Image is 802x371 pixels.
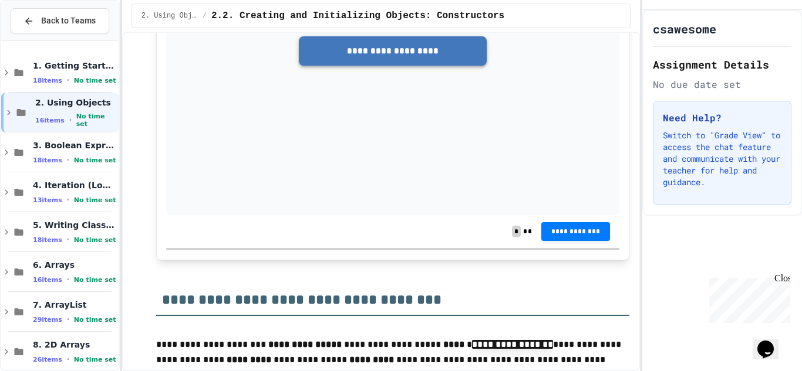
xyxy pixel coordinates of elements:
[705,273,790,323] iframe: chat widget
[74,196,116,204] span: No time set
[33,220,116,230] span: 5. Writing Classes
[203,11,207,21] span: /
[33,236,62,244] span: 18 items
[74,236,116,244] span: No time set
[33,140,116,151] span: 3. Boolean Expressions and If Statements
[67,355,69,364] span: •
[69,115,72,125] span: •
[663,130,781,188] p: Switch to "Grade View" to access the chat feature and communicate with your teacher for help and ...
[67,315,69,324] span: •
[76,113,116,128] span: No time set
[35,97,116,108] span: 2. Using Objects
[41,15,96,27] span: Back to Teams
[33,260,116,270] span: 6. Arrays
[74,316,116,324] span: No time set
[67,275,69,284] span: •
[33,77,62,84] span: 18 items
[74,77,116,84] span: No time set
[663,111,781,125] h3: Need Help?
[653,77,791,91] div: No due date set
[74,156,116,164] span: No time set
[67,235,69,244] span: •
[33,339,116,350] span: 8. 2D Arrays
[653,21,716,37] h1: csawesome
[67,155,69,165] span: •
[33,299,116,310] span: 7. ArrayList
[211,9,504,23] span: 2.2. Creating and Initializing Objects: Constructors
[67,195,69,205] span: •
[67,76,69,85] span: •
[74,356,116,363] span: No time set
[33,180,116,190] span: 4. Iteration (Loops)
[35,117,65,124] span: 16 items
[33,156,62,164] span: 18 items
[74,276,116,284] span: No time set
[33,316,62,324] span: 29 items
[653,56,791,73] h2: Assignment Details
[141,11,198,21] span: 2. Using Objects
[33,60,116,71] span: 1. Getting Started and Primitive Types
[5,5,81,74] div: Chat with us now!Close
[33,196,62,204] span: 13 items
[33,276,62,284] span: 16 items
[33,356,62,363] span: 26 items
[753,324,790,359] iframe: chat widget
[11,8,109,33] button: Back to Teams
